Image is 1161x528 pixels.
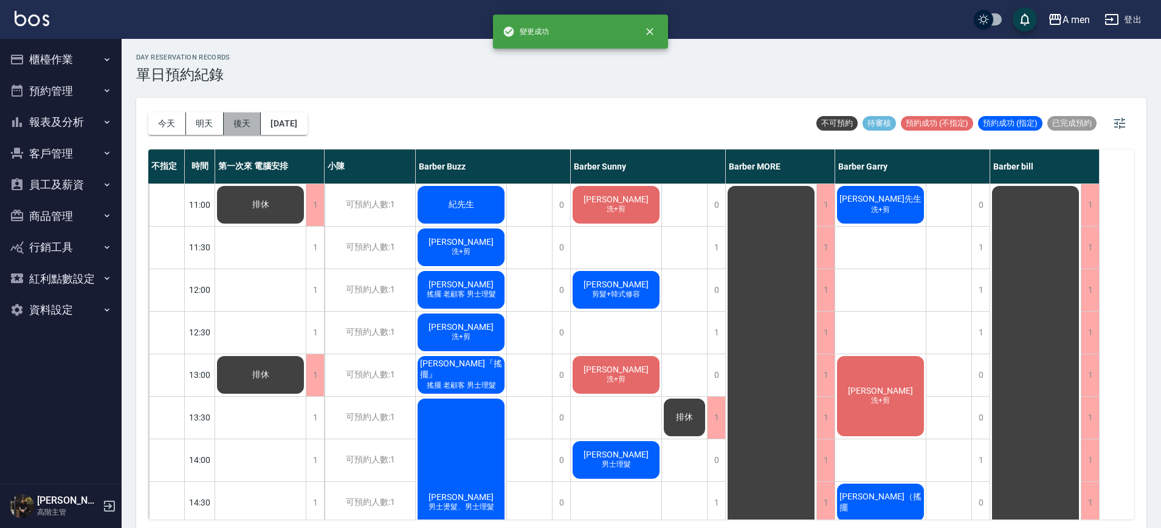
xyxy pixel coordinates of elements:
button: 明天 [186,112,224,135]
div: 1 [1081,312,1099,354]
div: 1 [816,354,835,396]
div: 1 [971,269,990,311]
div: 可預約人數:1 [325,269,415,311]
div: Barber Sunny [571,149,726,183]
div: 0 [552,439,570,481]
div: 可預約人數:1 [325,482,415,524]
h2: day Reservation records [136,53,230,61]
div: 13:00 [185,354,215,396]
div: 不指定 [148,149,185,183]
button: 紅利點數設定 [5,263,117,295]
span: [PERSON_NAME]先生 [837,194,924,205]
h5: [PERSON_NAME] [37,495,99,507]
div: 1 [707,397,725,439]
button: save [1013,7,1037,32]
div: 0 [707,184,725,226]
button: 預約管理 [5,75,117,107]
div: 0 [552,269,570,311]
div: 0 [552,184,570,226]
span: 預約成功 (指定) [978,118,1042,129]
img: Person [10,494,34,518]
span: 洗+剪 [604,374,628,385]
span: 洗+剪 [449,247,473,257]
span: 預約成功 (不指定) [901,118,973,129]
span: 排休 [250,369,272,380]
div: 0 [707,354,725,396]
span: [PERSON_NAME] [581,279,651,289]
div: 11:30 [185,226,215,269]
span: [PERSON_NAME] [581,194,651,204]
div: 11:00 [185,183,215,226]
div: Barber MORE [726,149,835,183]
span: 待審核 [863,118,896,129]
div: 1 [707,312,725,354]
div: 1 [816,269,835,311]
div: 1 [971,312,990,354]
div: 時間 [185,149,215,183]
span: [PERSON_NAME] [426,279,496,289]
div: 可預約人數:1 [325,439,415,481]
span: 洗+剪 [604,204,628,214]
div: 1 [1081,227,1099,269]
div: Barber Garry [835,149,990,183]
span: 已完成預約 [1047,118,1097,129]
div: 0 [707,439,725,481]
h3: 單日預約紀錄 [136,66,230,83]
div: 0 [552,397,570,439]
span: 不可預約 [816,118,858,129]
button: 報表及分析 [5,106,117,138]
div: 第一次來 電腦安排 [215,149,325,183]
button: 資料設定 [5,294,117,326]
span: 排休 [674,412,695,423]
div: 1 [816,312,835,354]
div: 可預約人數:1 [325,354,415,396]
div: 0 [971,482,990,524]
div: 0 [552,312,570,354]
div: 1 [1081,482,1099,524]
div: 0 [971,184,990,226]
div: 0 [552,227,570,269]
div: 1 [306,439,324,481]
div: 1 [707,227,725,269]
span: 男士燙髮、男士理髮 [426,502,497,512]
div: 可預約人數:1 [325,184,415,226]
span: [PERSON_NAME] [426,322,496,332]
button: 員工及薪資 [5,169,117,201]
span: 搖擺 老顧客 男士理髮 [424,289,498,300]
div: 小陳 [325,149,416,183]
span: 洗+剪 [869,396,892,406]
span: 男士理髮 [599,459,633,470]
button: 客戶管理 [5,138,117,170]
button: 今天 [148,112,186,135]
div: 12:00 [185,269,215,311]
div: 可預約人數:1 [325,312,415,354]
span: 剪髮+韓式修容 [590,289,643,300]
button: 登出 [1100,9,1146,31]
div: 1 [306,354,324,396]
span: 洗+剪 [449,332,473,342]
div: 12:30 [185,311,215,354]
div: 1 [1081,184,1099,226]
span: [PERSON_NAME] [581,450,651,459]
div: A men [1063,12,1090,27]
div: 1 [1081,439,1099,481]
div: Barber bill [990,149,1100,183]
div: 14:30 [185,481,215,524]
div: 1 [971,227,990,269]
div: 1 [1081,354,1099,396]
span: [PERSON_NAME]『搖擺』 [418,358,505,380]
div: 0 [552,482,570,524]
div: 14:00 [185,439,215,481]
div: 1 [306,269,324,311]
button: [DATE] [261,112,307,135]
div: 1 [816,184,835,226]
div: 1 [306,397,324,439]
img: Logo [15,11,49,26]
span: [PERSON_NAME] [426,237,496,247]
p: 高階主管 [37,507,99,518]
div: 1 [1081,397,1099,439]
div: 1 [1081,269,1099,311]
button: 櫃檯作業 [5,44,117,75]
span: 排休 [250,199,272,210]
div: 1 [816,439,835,481]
